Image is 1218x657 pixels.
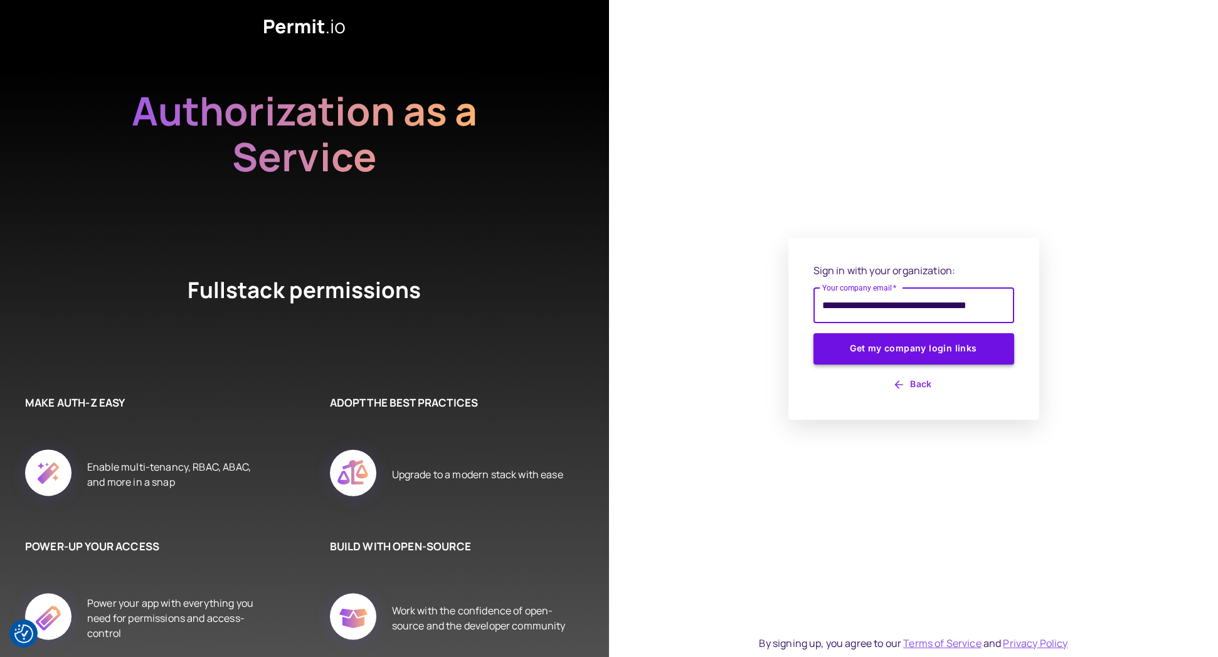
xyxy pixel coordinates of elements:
button: Get my company login links [813,333,1014,365]
label: Your company email [822,282,897,293]
div: Power your app with everything you need for permissions and access-control [87,579,267,657]
div: Enable multi-tenancy, RBAC, ABAC, and more in a snap [87,435,267,513]
img: Revisit consent button [14,624,33,643]
h2: Authorization as a Service [92,88,518,213]
a: Terms of Service [903,636,981,650]
p: Sign in with your organization: [813,263,1014,278]
button: Consent Preferences [14,624,33,643]
div: Work with the confidence of open-source and the developer community [392,579,572,657]
h6: BUILD WITH OPEN-SOURCE [330,538,572,555]
h4: Fullstack permissions [142,275,468,345]
a: Privacy Policy [1003,636,1067,650]
h6: MAKE AUTH-Z EASY [25,395,267,411]
div: By signing up, you agree to our and [759,636,1067,651]
h6: ADOPT THE BEST PRACTICES [330,395,572,411]
div: Upgrade to a modern stack with ease [392,435,563,513]
h6: POWER-UP YOUR ACCESS [25,538,267,555]
button: Back [813,375,1014,395]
